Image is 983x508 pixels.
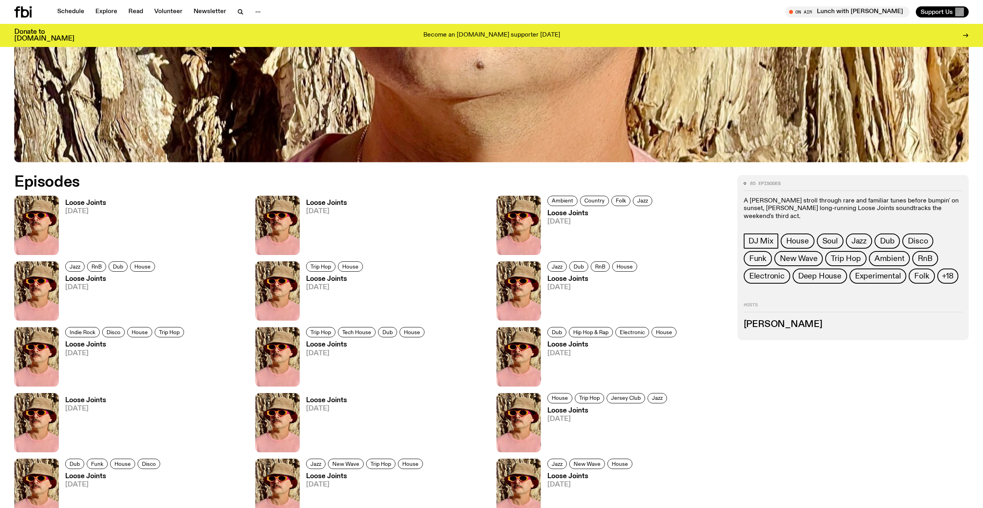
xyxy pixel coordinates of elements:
[831,254,861,263] span: Trip Hop
[547,210,655,217] h3: Loose Joints
[744,303,962,312] h2: Hosts
[155,327,184,337] a: Trip Hop
[14,261,59,321] img: Tyson stands in front of a paperbark tree wearing orange sunglasses, a suede bucket hat and a pin...
[541,210,655,255] a: Loose Joints[DATE]
[142,461,156,467] span: Disco
[908,237,928,245] span: Disco
[310,461,321,467] span: Jazz
[159,329,180,335] span: Trip Hop
[874,254,905,263] span: Ambient
[612,461,628,467] span: House
[825,251,866,266] a: Trip Hop
[652,395,663,401] span: Jazz
[574,461,601,467] span: New Wave
[607,393,645,403] a: Jersey Club
[552,461,562,467] span: Jazz
[781,234,814,249] a: House
[14,196,59,255] img: Tyson stands in front of a paperbark tree wearing orange sunglasses, a suede bucket hat and a pin...
[914,272,929,280] span: Folk
[107,329,120,335] span: Disco
[496,261,541,321] img: Tyson stands in front of a paperbark tree wearing orange sunglasses, a suede bucket hat and a pin...
[869,251,910,266] a: Ambient
[846,234,872,249] a: Jazz
[541,276,640,321] a: Loose Joints[DATE]
[306,397,347,404] h3: Loose Joints
[547,218,655,225] span: [DATE]
[569,261,588,272] a: Dub
[402,461,419,467] span: House
[591,261,610,272] a: RnB
[102,327,125,337] a: Disco
[569,459,605,469] a: New Wave
[579,395,600,401] span: Trip Hop
[91,263,102,269] span: RnB
[611,395,641,401] span: Jersey Club
[547,350,679,357] span: [DATE]
[617,263,633,269] span: House
[921,8,953,16] span: Support Us
[366,459,396,469] a: Trip Hop
[612,261,637,272] a: House
[14,393,59,452] img: Tyson stands in front of a paperbark tree wearing orange sunglasses, a suede bucket hat and a pin...
[774,251,823,266] a: New Wave
[552,263,562,269] span: Jazz
[616,198,626,204] span: Folk
[575,393,604,403] a: Trip Hop
[749,254,766,263] span: Funk
[306,473,425,480] h3: Loose Joints
[398,459,423,469] a: House
[189,6,231,18] a: Newsletter
[65,473,163,480] h3: Loose Joints
[306,341,427,348] h3: Loose Joints
[14,29,74,42] h3: Donate to [DOMAIN_NAME]
[580,196,609,206] a: Country
[310,263,331,269] span: Trip Hop
[595,263,605,269] span: RnB
[798,272,841,280] span: Deep House
[138,459,160,469] a: Disco
[59,341,186,386] a: Loose Joints[DATE]
[817,234,843,249] a: Soul
[65,459,84,469] a: Dub
[59,397,106,452] a: Loose Joints[DATE]
[916,6,969,18] button: Support Us
[849,269,907,284] a: Experimental
[633,196,652,206] a: Jazz
[611,196,630,206] a: Folk
[342,329,371,335] span: Tech House
[87,261,106,272] a: RnB
[584,198,605,204] span: Country
[306,405,347,412] span: [DATE]
[547,341,679,348] h3: Loose Joints
[750,181,781,186] span: 85 episodes
[59,200,106,255] a: Loose Joints[DATE]
[306,200,347,206] h3: Loose Joints
[342,263,359,269] span: House
[306,459,326,469] a: Jazz
[306,276,365,282] h3: Loose Joints
[338,327,376,337] a: Tech House
[306,208,347,215] span: [DATE]
[744,197,962,220] p: A [PERSON_NAME] stroll through rare and familiar tunes before bumpin' on sunset, [PERSON_NAME] lo...
[332,461,359,467] span: New Wave
[620,329,645,335] span: Electronic
[547,416,669,422] span: [DATE]
[423,32,560,39] p: Become an [DOMAIN_NAME] supporter [DATE]
[541,341,679,386] a: Loose Joints[DATE]
[937,269,958,284] button: +18
[552,395,568,401] span: House
[70,329,95,335] span: Indie Rock
[547,276,640,282] h3: Loose Joints
[855,272,901,280] span: Experimental
[127,327,152,337] a: House
[65,397,106,404] h3: Loose Joints
[14,327,59,386] img: Tyson stands in front of a paperbark tree wearing orange sunglasses, a suede bucket hat and a pin...
[149,6,187,18] a: Volunteer
[942,272,954,280] span: +18
[547,393,572,403] a: House
[328,459,364,469] a: New Wave
[607,459,632,469] a: House
[656,329,672,335] span: House
[496,327,541,386] img: Tyson stands in front of a paperbark tree wearing orange sunglasses, a suede bucket hat and a pin...
[65,276,157,282] h3: Loose Joints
